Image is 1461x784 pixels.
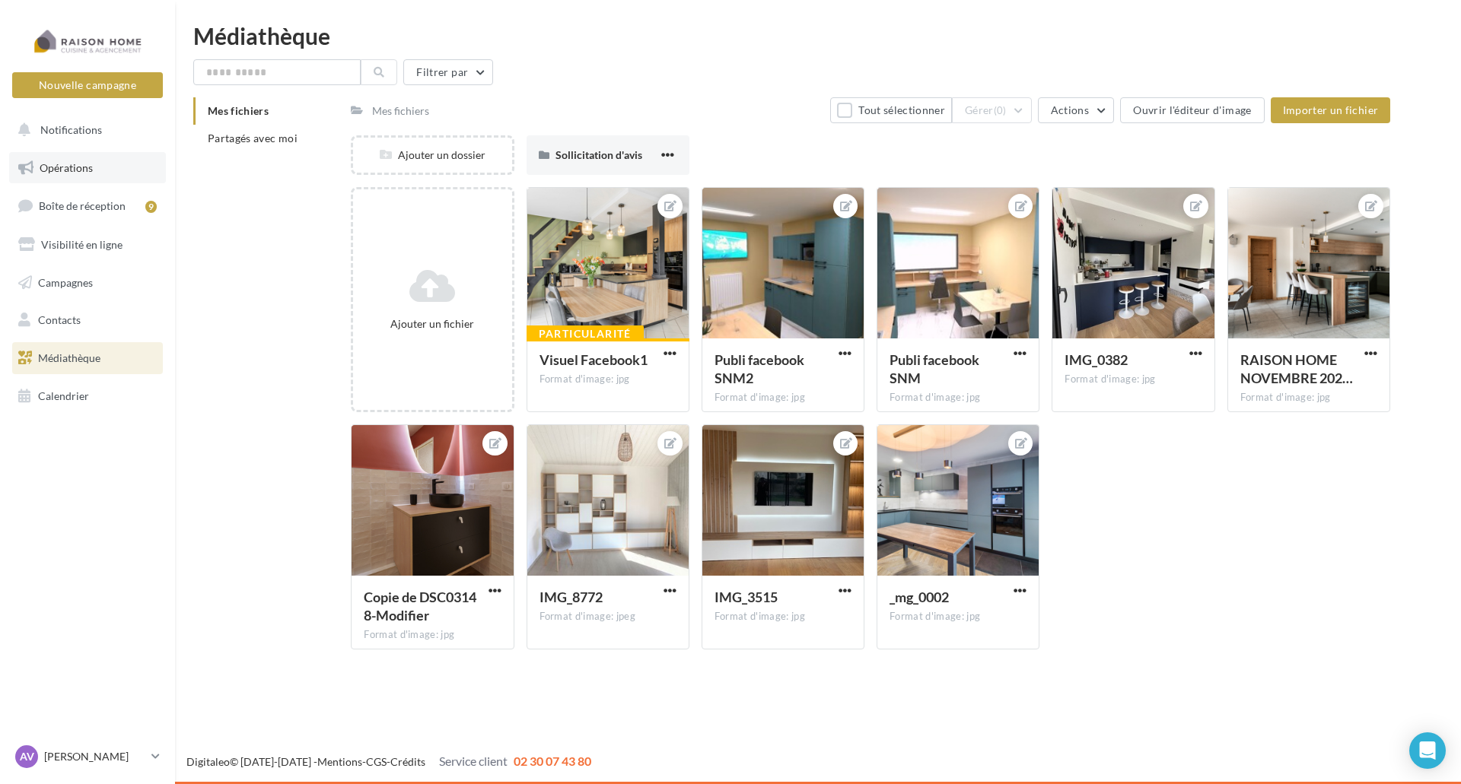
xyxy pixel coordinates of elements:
[890,589,949,605] span: _mg_0002
[555,148,642,161] span: Sollicitation d'avis
[38,275,93,288] span: Campagnes
[208,132,298,144] span: Partagés avec moi
[715,610,851,624] div: Format d'image: jpg
[20,749,34,764] span: AV
[1271,97,1391,123] button: Importer un fichier
[994,104,1007,116] span: (0)
[1409,732,1446,769] div: Open Intercom Messenger
[145,201,157,213] div: 9
[40,123,102,136] span: Notifications
[890,610,1027,624] div: Format d'image: jpg
[1065,373,1202,386] div: Format d'image: jpg
[890,391,1027,405] div: Format d'image: jpg
[12,72,163,98] button: Nouvelle campagne
[439,754,508,768] span: Service client
[12,742,163,771] a: AV [PERSON_NAME]
[193,24,1443,47] div: Médiathèque
[527,325,644,342] div: Particularité
[9,267,166,299] a: Campagnes
[715,351,804,386] span: Publi facebook SNM2
[38,389,89,402] span: Calendrier
[540,610,676,624] div: Format d'image: jpeg
[364,589,476,624] span: Copie de DSC03148-Modifier
[9,380,166,412] a: Calendrier
[1038,97,1114,123] button: Actions
[38,313,81,326] span: Contacts
[9,114,160,146] button: Notifications
[403,59,493,85] button: Filtrer par
[186,755,591,768] span: © [DATE]-[DATE] - - -
[1120,97,1264,123] button: Ouvrir l'éditeur d'image
[9,229,166,261] a: Visibilité en ligne
[359,316,505,332] div: Ajouter un fichier
[9,152,166,184] a: Opérations
[514,754,591,768] span: 02 30 07 43 80
[372,103,429,119] div: Mes fichiers
[540,589,603,605] span: IMG_8772
[9,342,166,374] a: Médiathèque
[1065,351,1128,368] span: IMG_0382
[952,97,1032,123] button: Gérer(0)
[208,104,269,117] span: Mes fichiers
[9,304,166,336] a: Contacts
[390,755,425,768] a: Crédits
[1240,351,1353,386] span: RAISON HOME NOVEMBRE 2024 WEB©LABON3-30
[1283,103,1379,116] span: Importer un fichier
[830,97,952,123] button: Tout sélectionner
[39,199,126,212] span: Boîte de réception
[366,755,387,768] a: CGS
[540,351,648,368] span: Visuel Facebook1
[317,755,362,768] a: Mentions
[44,749,145,764] p: [PERSON_NAME]
[890,351,979,386] span: Publi facebook SNM
[186,755,230,768] a: Digitaleo
[540,373,676,386] div: Format d'image: jpg
[40,161,93,174] span: Opérations
[9,189,166,222] a: Boîte de réception9
[353,148,511,163] div: Ajouter un dossier
[1051,103,1089,116] span: Actions
[715,589,778,605] span: IMG_3515
[41,238,123,251] span: Visibilité en ligne
[38,351,100,364] span: Médiathèque
[364,628,501,642] div: Format d'image: jpg
[1240,391,1377,405] div: Format d'image: jpg
[715,391,851,405] div: Format d'image: jpg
